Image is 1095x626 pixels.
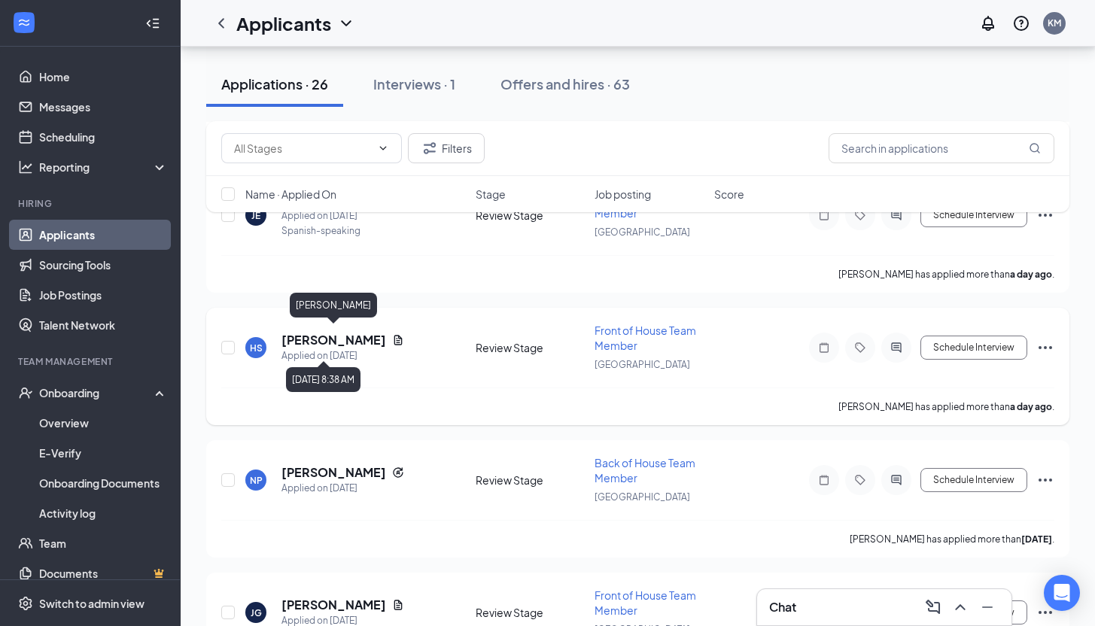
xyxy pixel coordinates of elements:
a: Home [39,62,168,92]
svg: MagnifyingGlass [1029,142,1041,154]
div: Review Stage [476,605,586,620]
b: [DATE] [1021,533,1052,545]
span: Front of House Team Member [595,588,696,617]
span: Stage [476,187,506,202]
svg: UserCheck [18,385,33,400]
b: a day ago [1010,401,1052,412]
svg: Analysis [18,160,33,175]
button: Schedule Interview [920,336,1027,360]
div: Applied on [DATE] [281,348,404,363]
span: Score [714,187,744,202]
svg: ActiveChat [887,474,905,486]
svg: Ellipses [1036,339,1054,357]
span: [GEOGRAPHIC_DATA] [595,491,690,503]
a: Overview [39,408,168,438]
div: NP [250,474,263,487]
svg: Minimize [978,598,996,616]
h5: [PERSON_NAME] [281,597,386,613]
svg: ActiveChat [887,342,905,354]
svg: WorkstreamLogo [17,15,32,30]
a: Sourcing Tools [39,250,168,280]
a: Applicants [39,220,168,250]
svg: Settings [18,596,33,611]
a: Onboarding Documents [39,468,168,498]
b: a day ago [1010,269,1052,280]
svg: Tag [851,474,869,486]
h3: Chat [769,599,796,615]
span: Back of House Team Member [595,456,695,485]
svg: Ellipses [1036,471,1054,489]
div: Open Intercom Messenger [1044,575,1080,611]
span: Job posting [595,187,651,202]
div: HS [250,342,263,354]
div: [DATE] 8:38 AM [286,367,360,392]
button: ComposeMessage [921,595,945,619]
div: Offers and hires · 63 [500,74,630,93]
div: Applied on [DATE] [281,481,404,496]
div: Spanish-speaking [281,223,386,239]
div: [PERSON_NAME] [290,293,377,318]
svg: ChevronLeft [212,14,230,32]
div: Interviews · 1 [373,74,455,93]
p: [PERSON_NAME] has applied more than . [850,533,1054,545]
svg: Notifications [979,14,997,32]
button: Schedule Interview [920,468,1027,492]
button: ChevronUp [948,595,972,619]
span: [GEOGRAPHIC_DATA] [595,226,690,238]
div: Review Stage [476,340,586,355]
a: Activity log [39,498,168,528]
svg: Note [815,474,833,486]
svg: Filter [421,139,439,157]
svg: ChevronDown [377,142,389,154]
h1: Applicants [236,11,331,36]
div: KM [1048,17,1061,29]
div: Onboarding [39,385,155,400]
svg: Collapse [145,16,160,31]
p: [PERSON_NAME] has applied more than . [838,400,1054,413]
input: Search in applications [829,133,1054,163]
a: Scheduling [39,122,168,152]
a: Messages [39,92,168,122]
button: Minimize [975,595,999,619]
div: Applications · 26 [221,74,328,93]
span: Name · Applied On [245,187,336,202]
div: Switch to admin view [39,596,144,611]
svg: Note [815,342,833,354]
a: DocumentsCrown [39,558,168,588]
svg: QuestionInfo [1012,14,1030,32]
a: Team [39,528,168,558]
span: [GEOGRAPHIC_DATA] [595,359,690,370]
svg: Reapply [392,466,404,479]
h5: [PERSON_NAME] [281,464,386,481]
svg: Tag [851,342,869,354]
div: Team Management [18,355,165,368]
div: JG [251,606,262,619]
h5: [PERSON_NAME] [281,332,386,348]
svg: Document [392,599,404,611]
div: Review Stage [476,473,586,488]
div: Hiring [18,197,165,210]
svg: ComposeMessage [924,598,942,616]
a: Talent Network [39,310,168,340]
a: Job Postings [39,280,168,310]
div: Reporting [39,160,169,175]
span: Front of House Team Member [595,324,696,352]
button: Filter Filters [408,133,485,163]
svg: Document [392,334,404,346]
svg: Ellipses [1036,603,1054,621]
svg: ChevronUp [951,598,969,616]
p: [PERSON_NAME] has applied more than . [838,268,1054,281]
svg: ChevronDown [337,14,355,32]
input: All Stages [234,140,371,156]
a: E-Verify [39,438,168,468]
